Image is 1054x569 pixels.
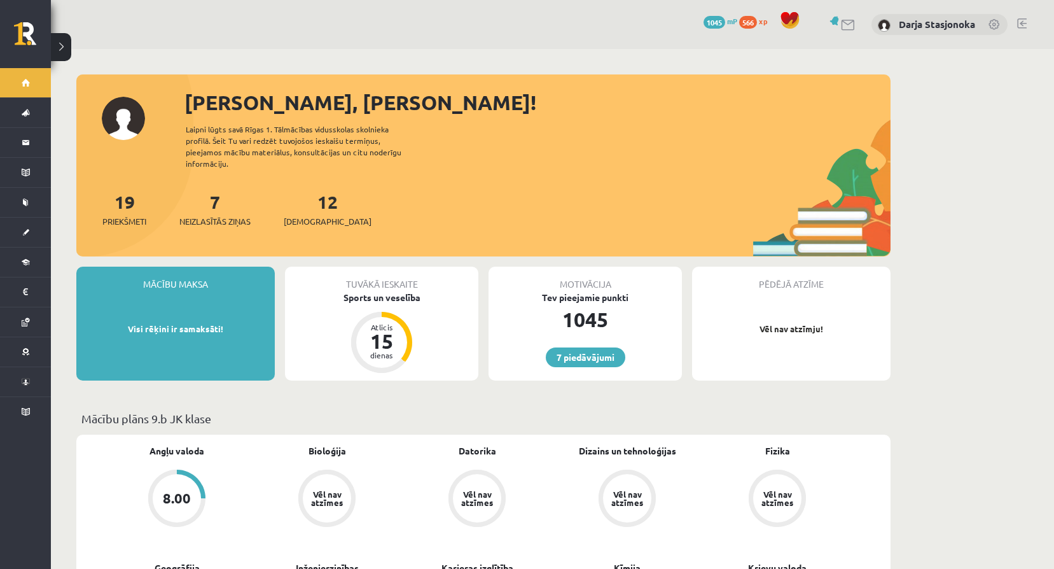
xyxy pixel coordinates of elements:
a: Vēl nav atzīmes [402,470,552,530]
a: 12[DEMOGRAPHIC_DATA] [284,190,371,228]
span: 566 [739,16,757,29]
span: [DEMOGRAPHIC_DATA] [284,215,371,228]
div: 15 [363,331,401,351]
div: 8.00 [163,491,191,505]
span: 1045 [704,16,725,29]
div: Vēl nav atzīmes [759,490,795,507]
a: 566 xp [739,16,773,26]
a: Angļu valoda [149,444,204,458]
a: 7Neizlasītās ziņas [179,190,251,228]
span: xp [759,16,767,26]
a: Sports un veselība Atlicis 15 dienas [285,291,478,375]
a: Datorika [459,444,496,458]
div: Vēl nav atzīmes [609,490,645,507]
span: mP [727,16,737,26]
a: Vēl nav atzīmes [252,470,402,530]
div: [PERSON_NAME], [PERSON_NAME]! [184,87,891,118]
div: Pēdējā atzīme [692,267,891,291]
a: 1045 mP [704,16,737,26]
a: Vēl nav atzīmes [552,470,702,530]
div: 1045 [489,304,682,335]
div: Tuvākā ieskaite [285,267,478,291]
span: Neizlasītās ziņas [179,215,251,228]
a: Vēl nav atzīmes [702,470,852,530]
div: Motivācija [489,267,682,291]
a: 7 piedāvājumi [546,348,625,367]
a: 8.00 [102,470,252,530]
div: Sports un veselība [285,291,478,304]
img: Darja Stasjonoka [878,19,891,32]
a: Bioloģija [309,444,346,458]
a: Fizika [765,444,790,458]
div: Atlicis [363,323,401,331]
div: Tev pieejamie punkti [489,291,682,304]
a: Darja Stasjonoka [899,18,975,31]
div: Vēl nav atzīmes [459,490,495,507]
span: Priekšmeti [102,215,146,228]
p: Vēl nav atzīmju! [698,323,884,335]
div: dienas [363,351,401,359]
p: Mācību plāns 9.b JK klase [81,410,885,427]
div: Laipni lūgts savā Rīgas 1. Tālmācības vidusskolas skolnieka profilā. Šeit Tu vari redzēt tuvojošo... [186,123,424,169]
div: Mācību maksa [76,267,275,291]
p: Visi rēķini ir samaksāti! [83,323,268,335]
div: Vēl nav atzīmes [309,490,345,507]
a: Dizains un tehnoloģijas [579,444,676,458]
a: Rīgas 1. Tālmācības vidusskola [14,22,51,54]
a: 19Priekšmeti [102,190,146,228]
